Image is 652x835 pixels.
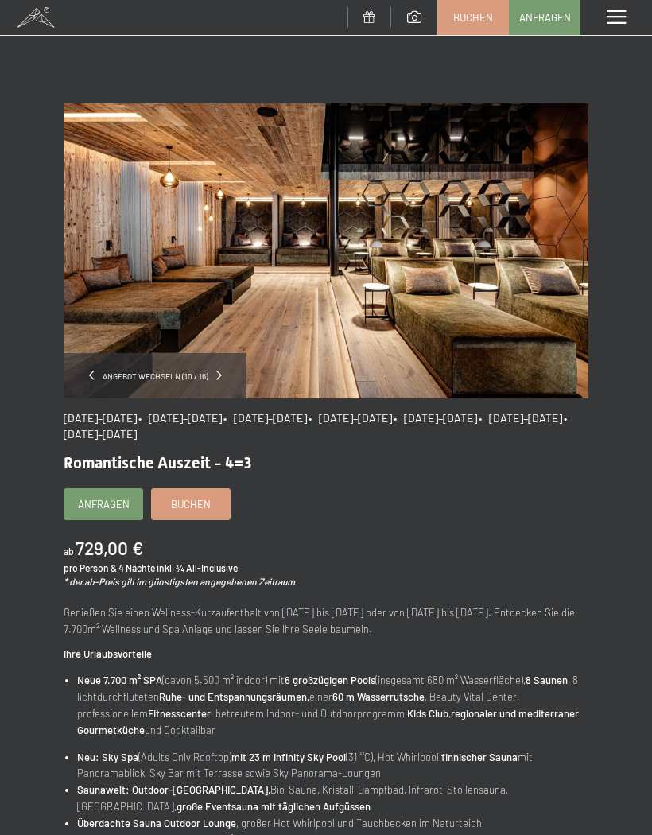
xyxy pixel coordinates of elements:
p: Genießen Sie einen Wellness-Kurzaufenthalt von [DATE] bis [DATE] oder von [DATE] bis [DATE]. Entd... [64,604,588,638]
span: Anfragen [78,497,130,511]
span: ab [64,546,74,557]
li: (davon 5.500 m² indoor) mit (insgesamt 680 m² Wasserfläche), , 8 lichtdurchfluteten einer , Beaut... [77,672,588,738]
a: Buchen [438,1,508,34]
li: (Adults Only Rooftop) (31 °C), Hot Whirlpool, mit Panoramablick, Sky Bar mit Terrasse sowie Sky P... [77,749,588,783]
strong: Neue 7.700 m² SPA [77,674,162,686]
b: 729,00 € [76,537,143,559]
strong: Neu: Sky Spa [77,751,138,763]
span: Anfragen [519,10,571,25]
span: • [DATE]–[DATE] [394,411,477,425]
span: Romantische Auszeit - 4=3 [64,453,251,472]
strong: Überdachte Sauna Outdoor Lounge [77,817,236,829]
strong: Fitnesscenter [148,707,211,720]
span: • [DATE]–[DATE] [223,411,307,425]
strong: 60 m Wasserrutsche [332,690,425,703]
strong: Ruhe- und Entspannungsräumen, [159,690,309,703]
strong: Saunawelt: Outdoor-[GEOGRAPHIC_DATA], [77,783,270,796]
a: Anfragen [64,489,142,519]
span: • [DATE]–[DATE] [309,411,392,425]
em: * der ab-Preis gilt im günstigsten angegebenen Zeitraum [64,576,295,587]
a: Anfragen [510,1,580,34]
span: • [DATE]–[DATE] [138,411,222,425]
li: Bio-Sauna, Kristall-Dampfbad, Infrarot-Stollensauna, [GEOGRAPHIC_DATA], [77,782,588,815]
span: 4 Nächte [118,562,155,573]
span: pro Person & [64,562,117,573]
strong: finnischer Sauna [441,751,518,763]
strong: 8 Saunen [526,674,568,686]
span: • [DATE]–[DATE] [64,411,572,441]
span: • [DATE]–[DATE] [479,411,562,425]
span: [DATE]–[DATE] [64,411,137,425]
span: Buchen [453,10,493,25]
span: inkl. ¾ All-Inclusive [157,562,238,573]
strong: 6 großzügigen Pools [285,674,375,686]
img: Romantische Auszeit - 4=3 [64,103,588,398]
a: Buchen [152,489,230,519]
span: Angebot wechseln (10 / 16) [95,371,216,382]
strong: große Eventsauna mit täglichen Aufgüssen [177,800,371,813]
strong: mit 23 m Infinity Sky Pool [231,751,346,763]
strong: regionaler und mediterraner Gourmetküche [77,707,579,736]
span: Buchen [171,497,211,511]
strong: Ihre Urlaubsvorteile [64,647,152,660]
li: , großer Hot Whirlpool und Tauchbecken im Naturteich [77,815,588,832]
strong: Kids Club [407,707,448,720]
